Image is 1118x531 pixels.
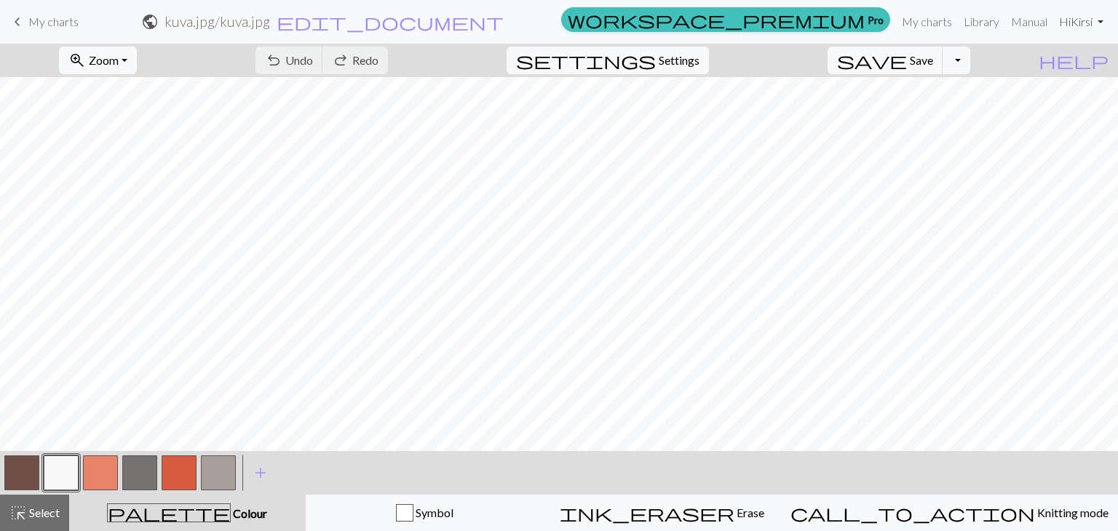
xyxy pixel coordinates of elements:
[837,50,907,71] span: save
[68,50,86,71] span: zoom_in
[543,495,781,531] button: Erase
[790,503,1035,523] span: call_to_action
[958,7,1005,36] a: Library
[28,15,79,28] span: My charts
[9,9,79,34] a: My charts
[734,506,764,519] span: Erase
[896,7,958,36] a: My charts
[306,495,544,531] button: Symbol
[561,7,890,32] a: Pro
[108,503,230,523] span: palette
[659,52,699,69] span: Settings
[516,52,656,69] i: Settings
[568,9,865,30] span: workspace_premium
[910,53,933,67] span: Save
[59,47,137,74] button: Zoom
[231,506,267,520] span: Colour
[516,50,656,71] span: settings
[1053,7,1109,36] a: HiKirsi
[1035,506,1109,519] span: Knitting mode
[277,12,504,32] span: edit_document
[9,12,26,32] span: keyboard_arrow_left
[69,495,306,531] button: Colour
[413,506,453,519] span: Symbol
[27,506,60,519] span: Select
[89,53,119,67] span: Zoom
[507,47,709,74] button: SettingsSettings
[560,503,734,523] span: ink_eraser
[781,495,1118,531] button: Knitting mode
[9,503,27,523] span: highlight_alt
[141,12,159,32] span: public
[1005,7,1053,36] a: Manual
[164,13,270,30] h2: kuva.jpg / kuva.jpg
[828,47,943,74] button: Save
[1039,50,1109,71] span: help
[252,463,269,483] span: add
